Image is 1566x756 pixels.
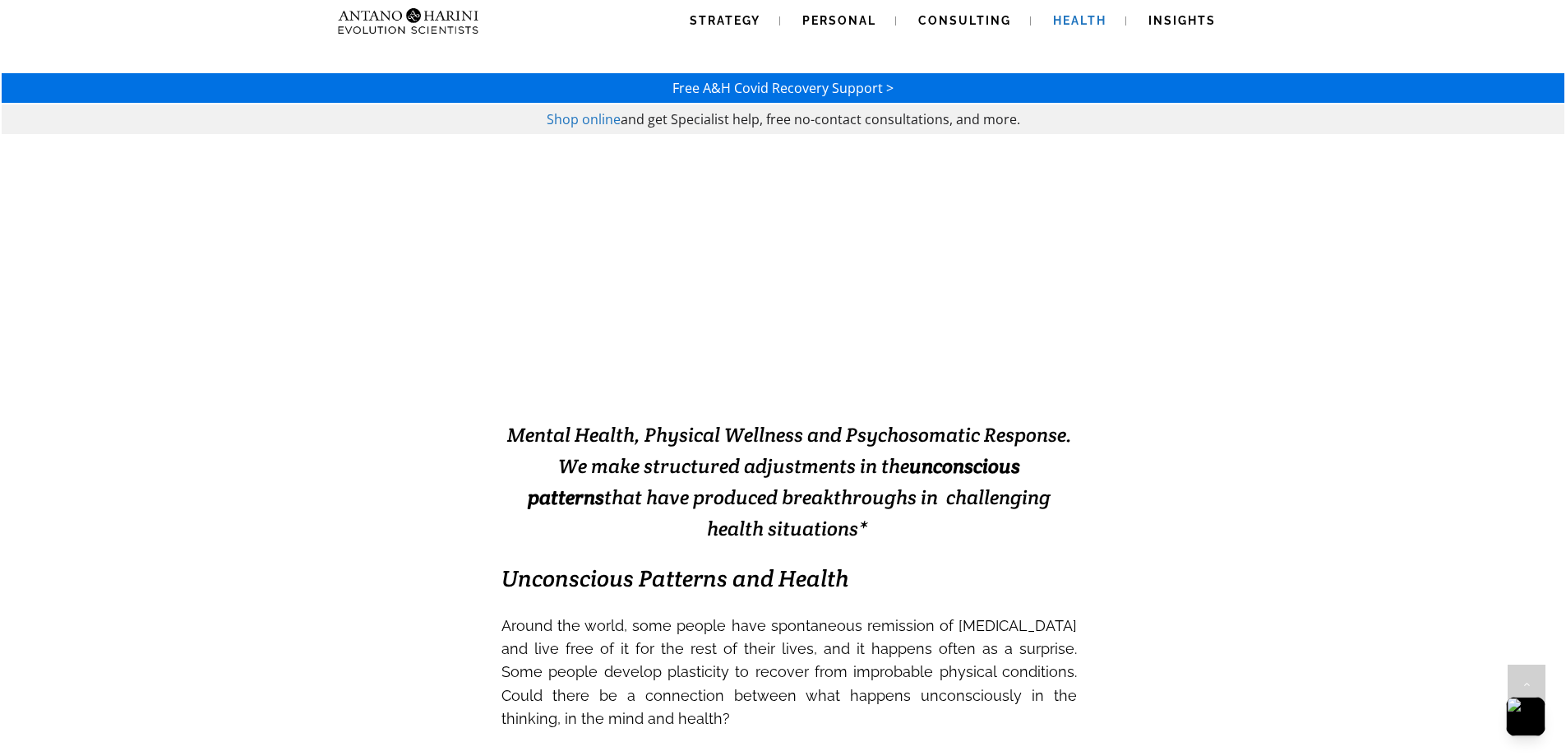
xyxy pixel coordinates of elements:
a: Free A&H Covid Recovery Support > [672,79,894,97]
a: Shop online [547,110,621,128]
span: Consulting [918,14,1011,27]
span: Strategy [690,14,760,27]
span: Solving Impossible Situations [592,304,986,385]
span: Insights [1148,14,1216,27]
span: and get Specialist help, free no-contact consultations, and more. [621,110,1020,128]
em: Unconscious Patterns and Health [501,564,849,593]
span: Mental Health, Physical Wellness and Psychosomatic Response. We make structured adjustments in th... [507,422,1072,541]
span: Around the world, some people have spontaneous remission of [MEDICAL_DATA] and live free of it fo... [501,617,1077,727]
strong: unconscious [909,453,1020,479]
span: Health [1053,14,1106,27]
span: Personal [802,14,876,27]
strong: patterns [528,485,604,510]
